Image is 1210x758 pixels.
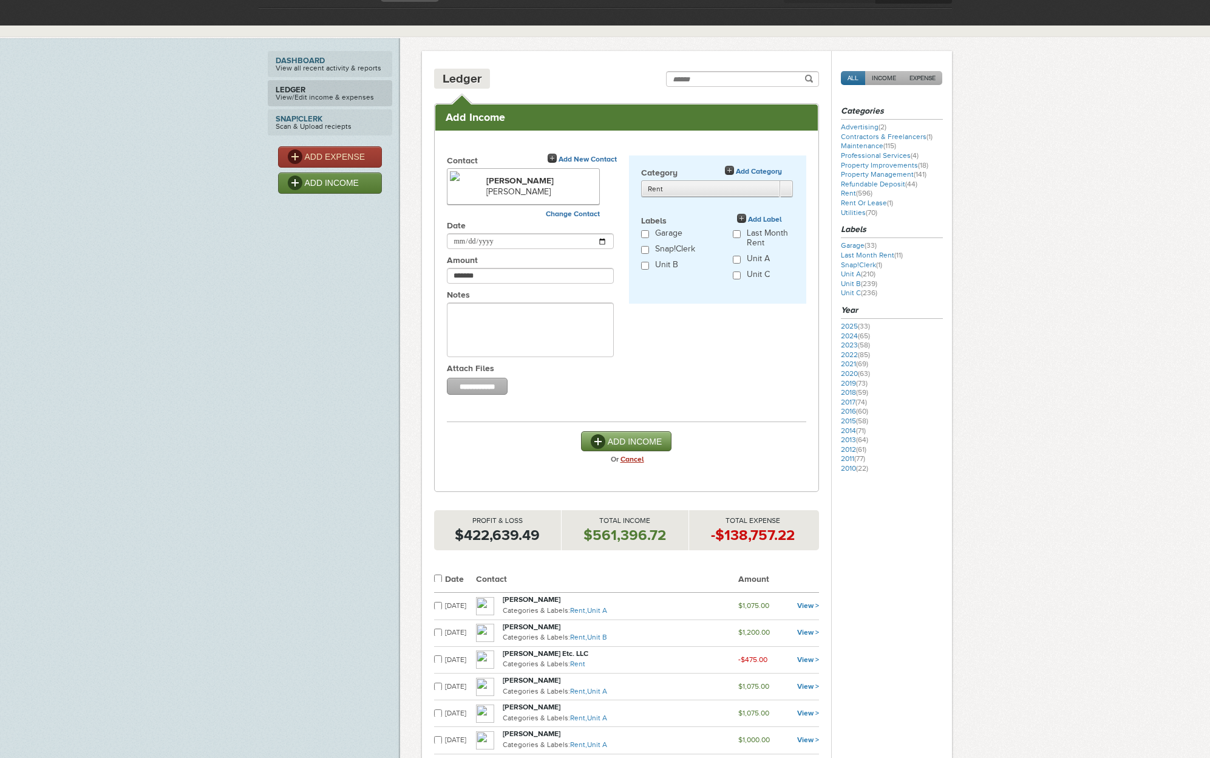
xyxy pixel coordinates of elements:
a: Change Contact [546,210,600,219]
p: Total Income [562,516,688,526]
strong: [PERSON_NAME] [503,623,560,631]
span: (59) [856,388,868,397]
span: (1) [876,261,882,269]
a: ADD EXPENSE [278,146,382,168]
a: Rent [570,660,585,668]
p: Profit & Loss [434,516,561,526]
th: Amount [738,568,818,593]
a: Property Management [841,170,926,179]
strong: $561,396.72 [583,527,666,543]
td: [DATE] [445,646,476,673]
a: DashboardView all recent activity & reports [268,51,392,77]
a: Rent, [570,687,587,695]
span: (1) [926,132,933,141]
strong: Snap!Clerk [276,115,384,123]
th: Date [445,568,476,593]
td: [DATE] [445,727,476,754]
strong: [PERSON_NAME] Etc. LLC [503,649,588,658]
a: 2018 [841,388,868,397]
strong: [PERSON_NAME] [503,729,560,738]
img: 19349.jpg [450,171,480,181]
a: Maintenance [841,142,896,150]
a: Snap!ClerkScan & Upload reciepts [268,109,392,135]
p: Categories & Labels: [503,686,738,698]
small: $1,200.00 [738,628,770,637]
small: -$475.00 [738,655,767,664]
a: Rent, [570,740,587,749]
td: [DATE] [445,620,476,646]
a: Unit A [587,687,607,695]
a: Rent, [570,606,587,615]
a: 2024 [841,332,870,340]
span: (18) [918,161,928,169]
a: Refundable Deposit [841,180,917,188]
h3: Categories [841,105,943,120]
small: $1,000.00 [738,736,770,744]
a: 2017 [841,398,867,406]
label: Notes [447,290,629,302]
label: Labels [641,216,794,228]
a: Contractors & Freelancers [841,132,933,141]
span: (1) [887,199,893,207]
a: 2014 [841,426,866,435]
span: (71) [856,426,866,435]
a: Property Improvements [841,161,928,169]
a: View > [797,682,819,691]
td: [DATE] [445,700,476,727]
span: (239) [861,279,877,288]
a: 2015 [841,417,868,425]
strong: [PERSON_NAME] [503,676,560,685]
a: Advertising [841,123,886,131]
h3: Year [841,304,943,319]
a: Unit A [587,714,607,722]
h4: Ledger [443,71,481,86]
a: Unit A [587,606,607,615]
a: Add Category [725,166,782,177]
span: (85) [858,350,870,359]
span: (33) [858,322,870,330]
small: $1,075.00 [738,601,769,610]
a: Rent [841,189,872,197]
span: (64) [856,435,868,444]
a: Add Label [737,214,782,225]
a: Add New Contact [548,154,617,165]
span: (210) [861,270,875,278]
a: Unit A [587,740,607,749]
a: Last Month Rent [841,251,903,259]
span: (33) [865,241,877,250]
a: Utilities [841,208,877,217]
label: Amount [447,255,629,268]
label: Date [447,220,629,233]
strong: $422,639.49 [455,527,540,543]
a: 2010 [841,464,868,473]
td: [DATE] [445,674,476,700]
span: (74) [855,398,867,406]
label: Unit C [747,270,770,282]
a: Unit B [587,633,607,641]
strong: [PERSON_NAME] [503,703,560,711]
strong: -$138,757.22 [711,527,795,543]
th: Contact [476,568,738,593]
strong: Or [611,451,619,467]
strong: Ledger [276,86,384,94]
a: Professional Services [841,151,919,160]
a: View > [797,601,819,610]
a: Cancel [620,455,644,463]
h3: Labels [841,224,943,238]
p: Categories & Labels: [503,632,738,644]
button: ADD INCOME [581,431,671,451]
a: Rent, [570,633,587,641]
span: (115) [883,142,896,150]
span: (2) [879,123,886,131]
a: Rent, [570,714,587,722]
label: Garage [655,228,682,241]
td: [DATE] [445,593,476,620]
a: 2022 [841,350,870,359]
label: Attach Files [447,363,629,376]
small: $1,075.00 [738,709,769,717]
a: 2021 [841,360,868,368]
span: (61) [856,445,866,454]
a: 2012 [841,445,866,454]
a: 2020 [841,369,870,378]
label: Snap!Clerk [655,244,695,257]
